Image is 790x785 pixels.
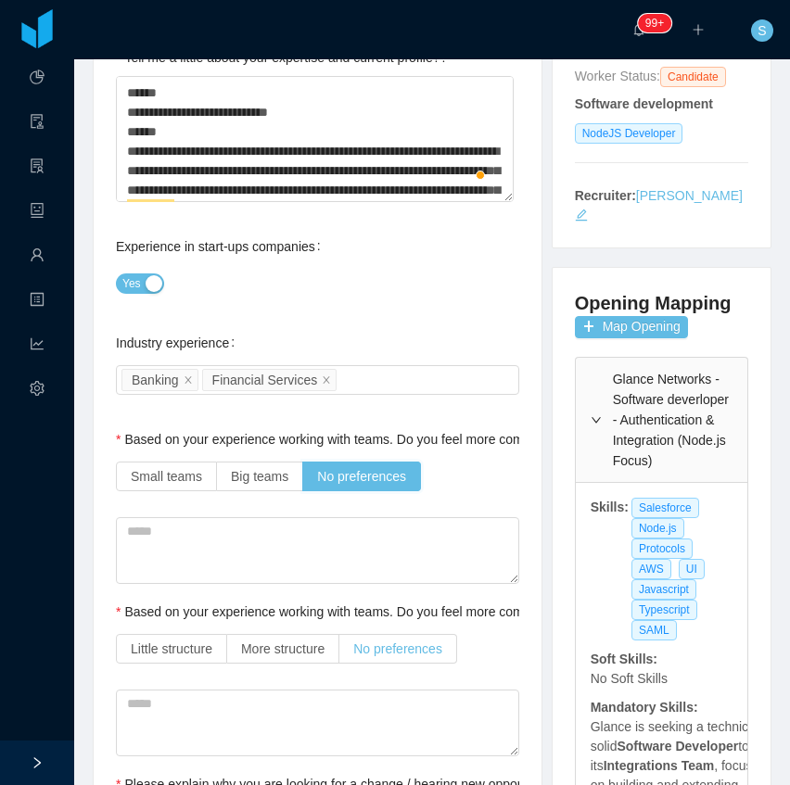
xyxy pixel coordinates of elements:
[353,641,442,656] span: No preferences
[604,758,715,773] strong: Integrations Team
[631,559,671,579] span: AWS
[30,104,45,143] a: icon: audit
[132,370,179,390] div: Banking
[121,369,198,391] li: Banking
[591,414,602,425] i: icon: right
[184,374,193,386] i: icon: close
[591,500,629,514] strong: Skills:
[241,641,325,656] span: More structure
[575,209,588,222] i: icon: edit
[30,150,45,187] i: icon: solution
[131,641,212,656] span: Little structure
[632,23,645,36] i: icon: bell
[122,274,141,293] span: Yes
[631,498,699,518] span: Salesforce
[212,370,318,390] div: Financial Services
[638,14,671,32] sup: 1215
[591,652,657,666] strong: Soft Skills:
[575,96,713,111] strong: Software development
[589,669,669,689] div: No Soft Skills
[131,469,202,484] span: Small teams
[30,237,45,276] a: icon: user
[30,373,45,410] i: icon: setting
[116,76,514,201] textarea: To enrich screen reader interactions, please activate Accessibility in Grammarly extension settings
[116,239,328,254] label: Experience in start-ups companies
[631,518,684,538] span: Node.js
[317,469,406,484] span: No preferences
[231,469,288,484] span: Big teams
[576,358,747,482] div: icon: rightGlance Networks - Software deverloper - Authentication & Integration (Node.js Focus)
[631,538,693,559] span: Protocols
[322,374,331,386] i: icon: close
[340,369,350,391] input: Industry experience
[202,369,338,391] li: Financial Services
[679,559,705,579] span: UI
[631,579,696,600] span: Javascript
[30,59,45,98] a: icon: pie-chart
[575,123,683,144] span: NodeJS Developer
[575,290,732,316] h4: Opening Mapping
[575,316,688,338] button: icon: plusMap Opening
[758,19,766,42] span: S
[116,336,242,350] label: Industry experience
[575,69,660,83] span: Worker Status:
[631,600,697,620] span: Typescript
[575,188,636,203] strong: Recruiter:
[636,188,743,203] a: [PERSON_NAME]
[692,23,705,36] i: icon: plus
[591,700,698,715] strong: Mandatory Skills:
[30,282,45,321] a: icon: profile
[631,620,677,640] span: SAML
[30,328,45,365] i: icon: line-chart
[30,193,45,232] a: icon: robot
[116,273,164,294] button: Experience in start-ups companies
[617,739,738,753] strong: Software Developer
[660,67,726,87] span: Candidate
